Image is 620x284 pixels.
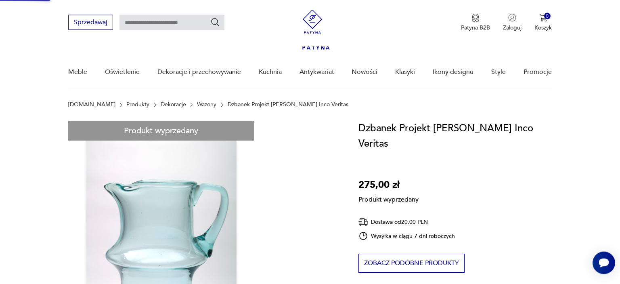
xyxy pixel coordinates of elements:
[300,57,334,88] a: Antykwariat
[358,217,455,227] div: Dostawa od 20,00 PLN
[395,57,415,88] a: Klasyki
[358,177,419,193] p: 275,00 zł
[539,14,547,22] img: Ikona koszyka
[68,15,113,30] button: Sprzedawaj
[157,57,241,88] a: Dekoracje i przechowywanie
[544,13,551,20] div: 0
[524,57,552,88] a: Promocje
[68,20,113,26] a: Sprzedawaj
[433,57,473,88] a: Ikony designu
[534,14,552,32] button: 0Koszyk
[461,14,490,32] button: Patyna B2B
[68,57,87,88] a: Meble
[491,57,506,88] a: Style
[461,14,490,32] a: Ikona medaluPatyna B2B
[471,14,480,23] img: Ikona medalu
[300,10,325,34] img: Patyna - sklep z meblami i dekoracjami vintage
[358,217,368,227] img: Ikona dostawy
[503,24,522,32] p: Zaloguj
[508,14,516,22] img: Ikonka użytkownika
[461,24,490,32] p: Patyna B2B
[358,193,419,204] p: Produkt wyprzedany
[534,24,552,32] p: Koszyk
[105,57,140,88] a: Oświetlenie
[68,101,115,108] a: [DOMAIN_NAME]
[259,57,282,88] a: Kuchnia
[503,14,522,32] button: Zaloguj
[593,252,615,274] iframe: Smartsupp widget button
[210,17,220,27] button: Szukaj
[228,101,348,108] p: Dzbanek Projekt [PERSON_NAME] Inco Veritas
[358,254,465,273] button: Zobacz podobne produkty
[197,101,216,108] a: Wazony
[358,231,455,241] div: Wysyłka w ciągu 7 dni roboczych
[352,57,377,88] a: Nowości
[126,101,149,108] a: Produkty
[358,121,552,151] h1: Dzbanek Projekt [PERSON_NAME] Inco Veritas
[161,101,186,108] a: Dekoracje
